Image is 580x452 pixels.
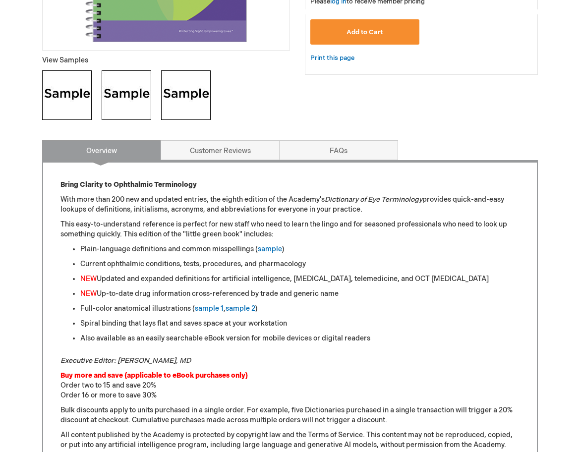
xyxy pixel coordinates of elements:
[347,28,383,36] span: Add to Cart
[161,140,280,160] a: Customer Reviews
[60,180,197,189] strong: Bring Clarity to Ophthalmic Terminology
[226,304,255,313] a: sample 2
[258,245,282,253] a: sample
[325,195,422,204] em: Dictionary of Eye Terminology
[60,220,520,239] p: This easy-to-understand reference is perfect for new staff who need to learn the lingo and for se...
[195,304,224,313] a: sample 1
[80,275,97,283] font: NEW
[60,371,520,400] p: Order two to 15 and save 20% Order 16 or more to save 30%
[60,195,520,215] p: With more than 200 new and updated entries, the eighth edition of the Academy's provides quick-an...
[42,70,92,120] img: Click to view
[102,70,151,120] img: Click to view
[279,140,398,160] a: FAQs
[80,334,520,343] li: Also available as an easily searchable eBook version for mobile devices or digital readers
[60,371,248,380] font: Buy more and save (applicable to eBook purchases only)
[80,289,520,299] li: Up-to-date drug information cross-referenced by trade and generic name
[80,319,520,329] li: Spiral binding that lays flat and saves space at your workstation
[42,140,161,160] a: Overview
[80,244,520,254] li: Plain-language definitions and common misspellings ( )
[80,274,520,284] li: Updated and expanded definitions for artificial intelligence, [MEDICAL_DATA], telemedicine, and O...
[310,52,354,64] a: Print this page
[80,259,520,269] li: Current ophthalmic conditions, tests, procedures, and pharmacology
[80,289,97,298] font: NEW
[310,19,419,45] button: Add to Cart
[60,405,520,425] p: Bulk discounts apply to units purchased in a single order. For example, five Dictionaries purchas...
[60,356,191,365] em: Executive Editor: [PERSON_NAME], MD
[60,430,520,450] p: All content published by the Academy is protected by copyright law and the Terms of Service. This...
[161,70,211,120] img: Click to view
[80,304,520,314] li: Full-color anatomical illustrations ( , )
[42,56,290,65] p: View Samples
